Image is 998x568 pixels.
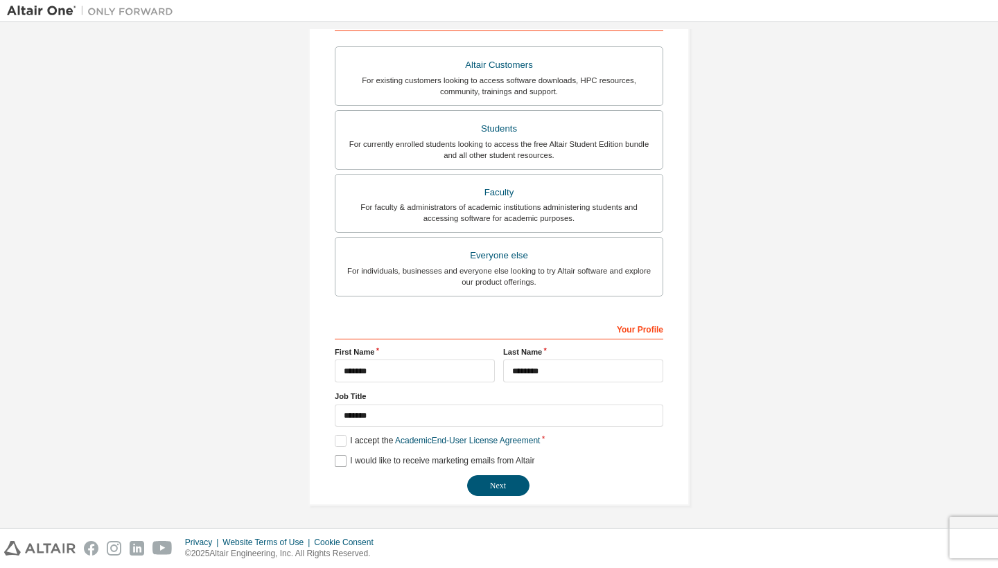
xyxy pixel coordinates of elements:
[335,346,495,357] label: First Name
[335,391,663,402] label: Job Title
[84,541,98,556] img: facebook.svg
[344,75,654,97] div: For existing customers looking to access software downloads, HPC resources, community, trainings ...
[335,435,540,447] label: I accept the
[344,119,654,139] div: Students
[344,55,654,75] div: Altair Customers
[185,537,222,548] div: Privacy
[335,455,534,467] label: I would like to receive marketing emails from Altair
[395,436,540,445] a: Academic End-User License Agreement
[4,541,76,556] img: altair_logo.svg
[152,541,173,556] img: youtube.svg
[344,202,654,224] div: For faculty & administrators of academic institutions administering students and accessing softwa...
[314,537,381,548] div: Cookie Consent
[185,548,382,560] p: © 2025 Altair Engineering, Inc. All Rights Reserved.
[467,475,529,496] button: Next
[335,317,663,339] div: Your Profile
[344,265,654,287] div: For individuals, businesses and everyone else looking to try Altair software and explore our prod...
[344,246,654,265] div: Everyone else
[344,183,654,202] div: Faculty
[7,4,180,18] img: Altair One
[503,346,663,357] label: Last Name
[107,541,121,556] img: instagram.svg
[344,139,654,161] div: For currently enrolled students looking to access the free Altair Student Edition bundle and all ...
[130,541,144,556] img: linkedin.svg
[222,537,314,548] div: Website Terms of Use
